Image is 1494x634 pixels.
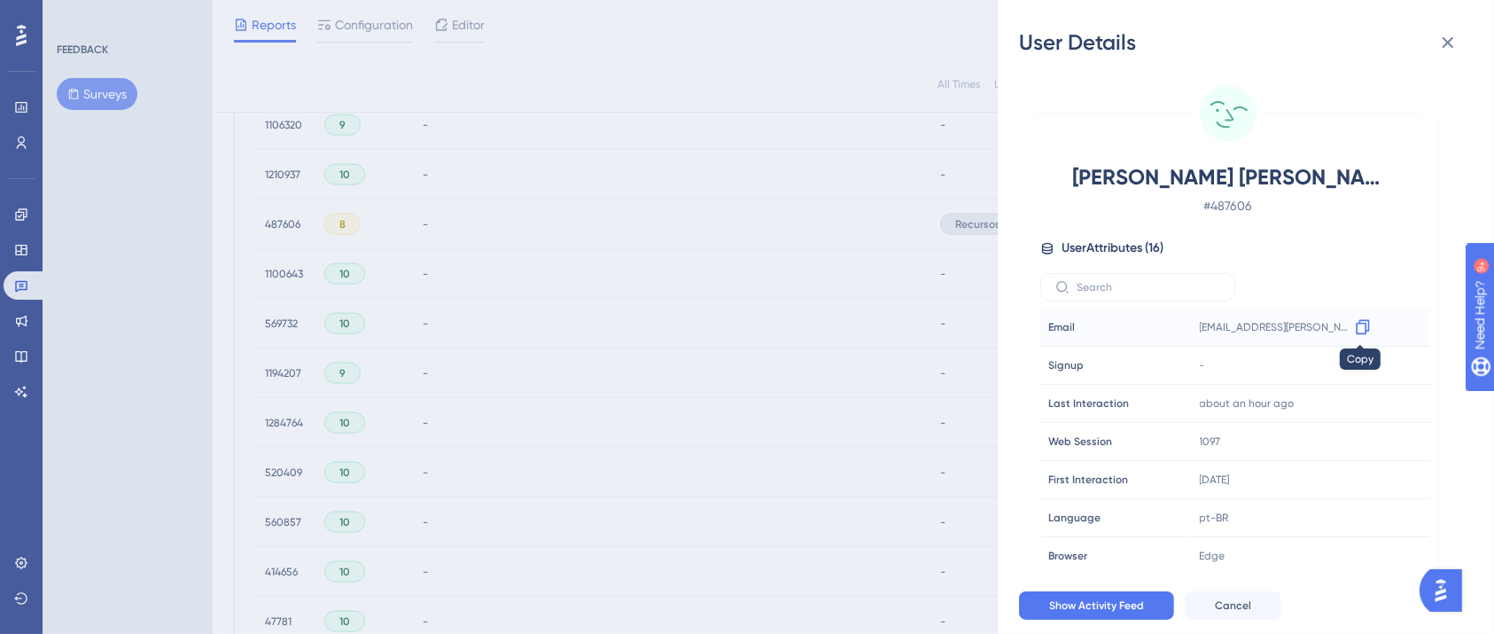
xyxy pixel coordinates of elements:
button: Show Activity Feed [1019,591,1174,620]
time: [DATE] [1200,474,1230,486]
time: about an hour ago [1200,397,1295,410]
span: User Attributes ( 16 ) [1062,238,1163,259]
input: Search [1077,281,1220,294]
span: Last Interaction [1048,396,1129,411]
span: Language [1048,511,1101,525]
div: User Details [1019,28,1473,57]
span: Web Session [1048,434,1112,449]
span: Email [1048,320,1075,334]
button: Cancel [1185,591,1281,620]
span: - [1200,358,1205,372]
span: First Interaction [1048,473,1128,487]
span: # 487606 [1072,195,1384,216]
span: Signup [1048,358,1084,372]
span: Browser [1048,549,1087,563]
span: 1097 [1200,434,1221,449]
iframe: UserGuiding AI Assistant Launcher [1420,564,1473,617]
span: [PERSON_NAME] [PERSON_NAME] [1072,163,1384,192]
span: Need Help? [42,4,111,26]
span: [EMAIL_ADDRESS][PERSON_NAME][DOMAIN_NAME] [1200,320,1349,334]
span: Cancel [1215,599,1251,613]
span: Edge [1200,549,1226,563]
span: pt-BR [1200,511,1229,525]
div: 9+ [121,9,131,23]
span: Show Activity Feed [1049,599,1144,613]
